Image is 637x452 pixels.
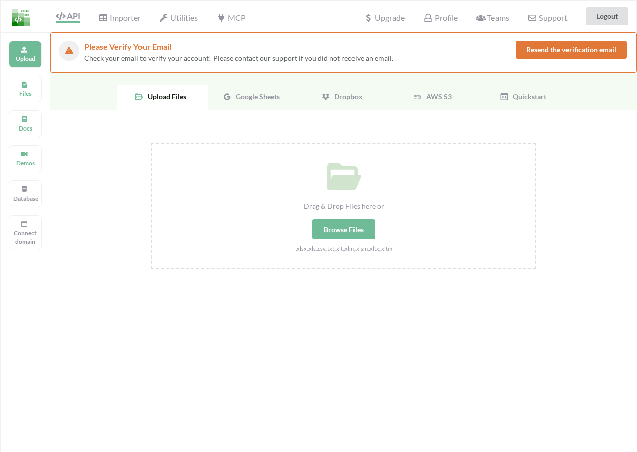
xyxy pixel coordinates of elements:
[13,194,37,203] p: Database
[296,245,392,252] small: .xlsx,.xls,.csv,.txt,.xlt,.xlm,.xlsm,.xltx,.xltm
[312,219,375,239] div: Browse Files
[84,42,171,51] span: Please Verify Your Email
[144,92,186,101] span: Upload Files
[330,92,363,101] span: Dropbox
[527,14,567,22] span: Support
[232,92,280,101] span: Google Sheets
[13,89,37,98] p: Files
[13,229,37,246] p: Connect domain
[476,13,509,22] span: Teams
[423,13,457,22] span: Profile
[13,124,37,133] p: Docs
[586,7,628,25] button: Logout
[364,14,405,22] span: Upgrade
[13,159,37,167] p: Demos
[98,13,140,22] span: Importer
[152,201,535,211] div: Drag & Drop Files here or
[159,13,198,22] span: Utilities
[216,13,245,22] span: MCP
[516,41,627,59] button: Resend the verification email
[12,9,30,26] img: LogoIcon.png
[56,11,80,21] span: API
[84,54,393,62] span: Check your email to verify your account! Please contact our support if you did not receive an email.
[509,92,546,101] span: Quickstart
[13,54,37,63] p: Upload
[422,92,452,101] span: AWS S3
